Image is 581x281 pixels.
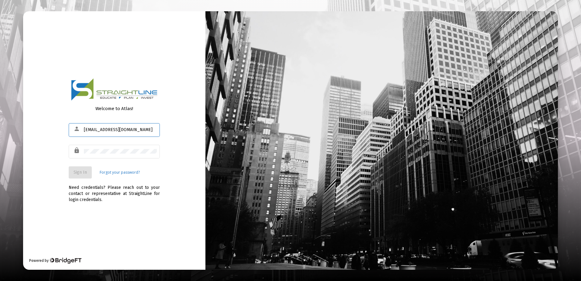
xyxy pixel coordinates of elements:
[69,166,92,179] button: Sign In
[74,125,81,133] mat-icon: person
[84,127,157,132] input: Email or Username
[100,169,140,175] a: Forgot your password?
[74,147,81,154] mat-icon: lock
[29,258,81,264] div: Powered by
[69,106,160,112] div: Welcome to Atlas!
[71,78,157,101] img: Logo
[49,258,81,264] img: Bridge Financial Technology Logo
[69,179,160,203] div: Need credentials? Please reach out to your contact or representative at StraightLine for login cr...
[74,170,87,175] span: Sign In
